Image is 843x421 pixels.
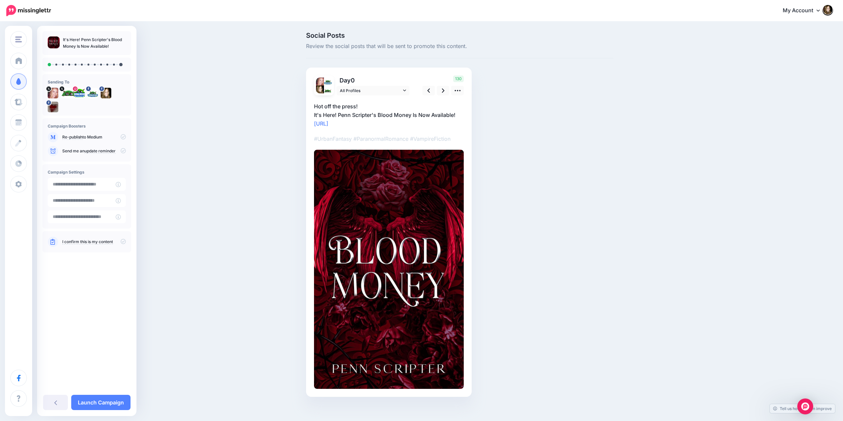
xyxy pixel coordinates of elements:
[62,134,82,140] a: Re-publish
[340,87,401,94] span: All Profiles
[48,102,58,112] img: 293549987_461511562644616_8711008052447637941_n-bsa125342.jpg
[306,42,613,51] span: Review the social posts that will be sent to promote this content.
[776,3,833,19] a: My Account
[63,36,126,50] p: It's Here! Penn Scripter's Blood Money Is Now Available!
[6,5,51,16] img: Missinglettr
[337,86,409,95] a: All Profiles
[324,78,332,85] img: 15741097_1379536512076986_2282019521477070531_n-bsa45826.png
[62,148,126,154] p: Send me an
[314,102,464,128] p: Hot off the press! It's Here! Penn Scripter's Blood Money Is Now Available!
[62,239,113,244] a: I confirm this is my content
[48,124,126,129] h4: Campaign Boosters
[15,36,22,42] img: menu.png
[453,76,464,82] span: 130
[84,148,116,154] a: update reminder
[48,170,126,175] h4: Campaign Settings
[61,88,78,98] img: MQSQsEJ6-30810.jpeg
[48,36,60,48] img: 6d9333a0741c1fa2f60b17b58a73e5af_thumb.jpg
[62,134,126,140] p: to Medium
[101,88,111,98] img: picture-bsa83780.png
[87,88,98,98] img: 15741097_1379536512076986_2282019521477070531_n-bsa45826.png
[74,88,85,98] img: 23668510_545315325860937_6691514972213608448_n-bsa126768.jpg
[306,32,613,39] span: Social Posts
[351,77,355,84] span: 0
[314,134,464,143] p: #UrbanFantasy #ParanormalRomance #VampireFiction
[48,79,126,84] h4: Sending To
[797,398,813,414] div: Open Intercom Messenger
[316,85,324,93] img: picture-bsa83780.png
[316,78,324,85] img: HRzsaPVm-3629.jpeg
[324,88,332,93] img: MQSQsEJ6-30810.jpeg
[48,88,58,98] img: HRzsaPVm-3629.jpeg
[770,404,835,413] a: Tell us how we can improve
[314,150,464,389] img: 6d9333a0741c1fa2f60b17b58a73e5af.jpg
[337,76,410,85] p: Day
[314,120,328,127] a: [URL]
